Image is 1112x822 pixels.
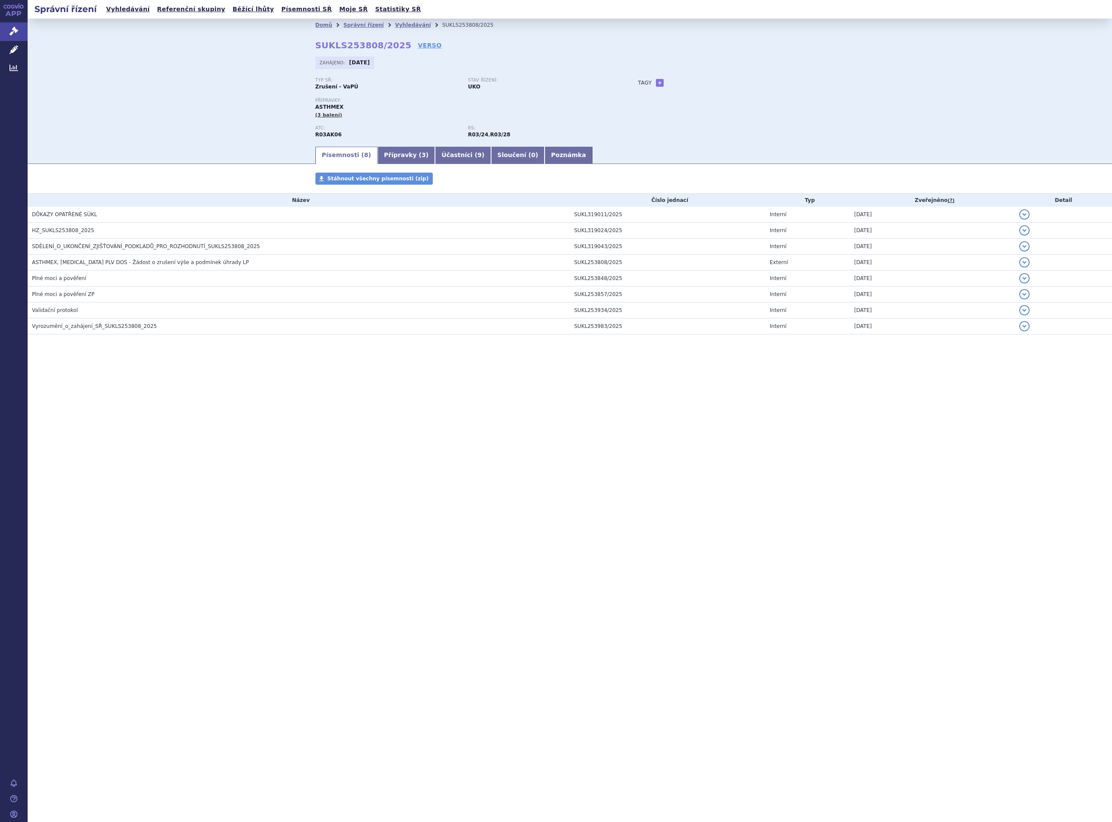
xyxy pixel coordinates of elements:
td: SUKL253857/2025 [570,287,765,302]
th: Název [28,194,570,207]
p: RS: [468,126,612,131]
span: Interní [770,243,787,249]
h3: Tagy [638,78,652,88]
span: HZ_SUKLS253808_2025 [32,227,94,233]
strong: SUKLS253808/2025 [315,40,412,50]
span: 9 [477,151,482,158]
span: Interní [770,291,787,297]
td: SUKL253934/2025 [570,302,765,318]
a: Účastníci (9) [435,147,491,164]
strong: UKO [468,84,481,90]
button: detail [1019,305,1030,315]
h2: Správní řízení [28,3,104,15]
button: detail [1019,289,1030,299]
button: detail [1019,257,1030,268]
button: detail [1019,225,1030,236]
span: Interní [770,227,787,233]
span: SDĚLENÍ_O_UKONČENÍ_ZJIŠŤOVÁNÍ_PODKLADŮ_PRO_ROZHODNUTÍ_SUKLS253808_2025 [32,243,260,249]
p: Stav řízení: [468,78,612,83]
button: detail [1019,321,1030,331]
span: DŮKAZY OPATŘENÉ SÚKL [32,211,97,217]
span: (3 balení) [315,112,343,118]
a: + [656,79,664,87]
a: Domů [315,22,332,28]
span: Externí [770,259,788,265]
span: 3 [422,151,426,158]
p: Typ SŘ: [315,78,460,83]
div: , [468,126,621,139]
td: [DATE] [850,287,1015,302]
strong: [DATE] [349,60,370,66]
span: ASTHMEX, INH PLV DOS - Žádost o zrušení výše a podmínek úhrady LP [32,259,249,265]
a: Referenční skupiny [154,3,228,15]
span: 8 [364,151,369,158]
a: Statistiky SŘ [372,3,423,15]
td: SUKL253848/2025 [570,271,765,287]
span: Validační protokol [32,307,78,313]
strong: fixní kombinace léčivých látek salmeterol a flutikason, v lékové formě prášku k inhalaci [468,132,488,138]
td: [DATE] [850,318,1015,334]
td: SUKL253808/2025 [570,255,765,271]
span: Zahájeno: [320,59,347,66]
a: Vyhledávání [104,3,152,15]
span: Plné moci a pověření [32,275,86,281]
button: detail [1019,273,1030,283]
a: Přípravky (3) [378,147,435,164]
td: [DATE] [850,207,1015,223]
span: ASTHMEX [315,104,344,110]
span: Plné moci a pověření ZP [32,291,95,297]
a: VERSO [418,41,441,50]
span: Interní [770,211,787,217]
td: [DATE] [850,271,1015,287]
a: Sloučení (0) [491,147,545,164]
td: SUKL319011/2025 [570,207,765,223]
abbr: (?) [948,198,954,204]
td: SUKL319024/2025 [570,223,765,239]
strong: fixní kombinace flutikason a salmeterol - aerosol, suspenze a roztok, inhal. aplikace [490,132,510,138]
th: Typ [765,194,850,207]
span: Interní [770,323,787,329]
a: Správní řízení [343,22,384,28]
strong: SALMETEROL A FLUTIKASON [315,132,342,138]
button: detail [1019,241,1030,252]
th: Zveřejněno [850,194,1015,207]
td: [DATE] [850,302,1015,318]
td: [DATE] [850,255,1015,271]
th: Číslo jednací [570,194,765,207]
td: SUKL319043/2025 [570,239,765,255]
li: SUKLS253808/2025 [442,19,505,31]
td: SUKL253983/2025 [570,318,765,334]
a: Písemnosti (8) [315,147,378,164]
span: Interní [770,275,787,281]
a: Stáhnout všechny písemnosti (zip) [315,173,433,185]
a: Poznámka [545,147,592,164]
strong: Zrušení - VaPÚ [315,84,359,90]
span: 0 [531,151,536,158]
a: Písemnosti SŘ [279,3,334,15]
span: Interní [770,307,787,313]
span: Stáhnout všechny písemnosti (zip) [328,176,429,182]
p: Přípravky: [315,98,621,103]
td: [DATE] [850,223,1015,239]
button: detail [1019,209,1030,220]
a: Běžící lhůty [230,3,277,15]
p: ATC: [315,126,460,131]
a: Vyhledávání [395,22,431,28]
span: Vyrozumění_o_zahájení_SŘ_SUKLS253808_2025 [32,323,157,329]
a: Moje SŘ [337,3,370,15]
td: [DATE] [850,239,1015,255]
th: Detail [1015,194,1112,207]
